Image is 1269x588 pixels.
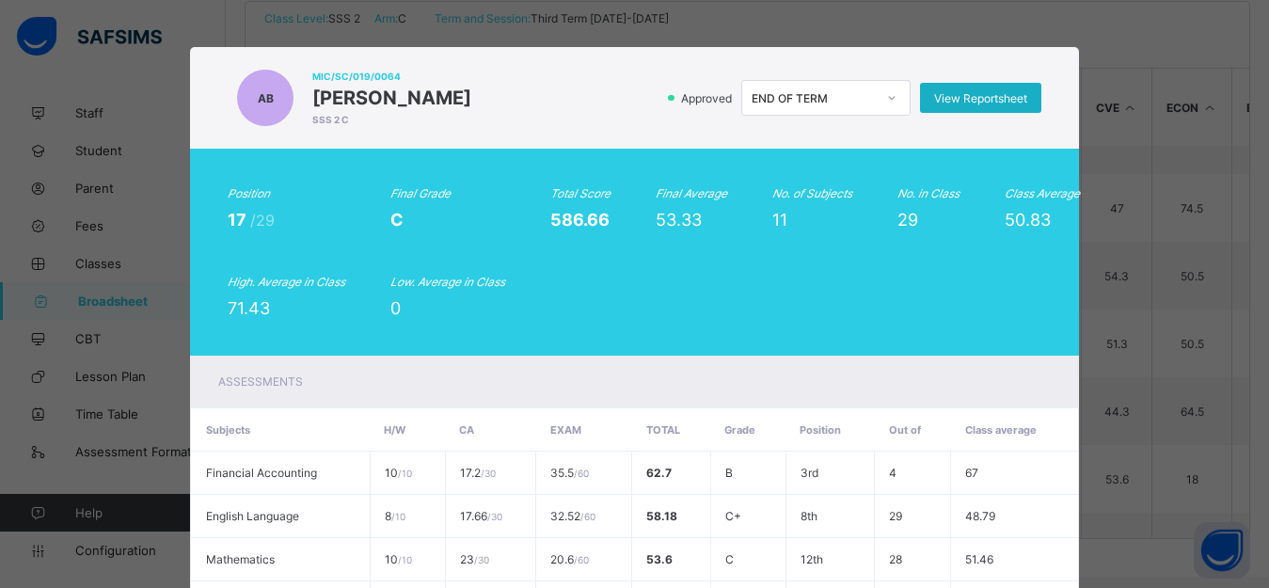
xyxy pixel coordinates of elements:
span: / 30 [474,554,489,565]
span: 23 [460,552,489,566]
span: / 60 [574,468,589,479]
span: Out of [889,423,921,437]
span: 12th [801,552,823,566]
div: END OF TERM [752,91,876,105]
span: / 10 [398,554,412,565]
span: C+ [725,509,741,523]
span: Total [646,423,680,437]
i: Final Average [656,186,727,200]
span: 67 [965,466,978,480]
span: / 10 [391,511,405,522]
span: Assessments [218,374,303,389]
span: C [390,210,404,230]
span: 28 [889,552,902,566]
i: Total Score [550,186,611,200]
span: Grade [724,423,755,437]
span: / 10 [398,468,412,479]
span: 586.66 [550,210,610,230]
span: 29 [889,509,902,523]
span: Class average [965,423,1037,437]
span: 8 [385,509,405,523]
span: 32.52 [550,509,595,523]
i: No. in Class [897,186,960,200]
i: Final Grade [390,186,451,200]
i: Low. Average in Class [390,275,505,289]
span: 71.43 [228,298,270,318]
span: / 30 [481,468,496,479]
span: 62.7 [646,466,672,480]
span: 20.6 [550,552,589,566]
span: H/W [384,423,405,437]
span: 17 [228,210,250,230]
span: 10 [385,552,412,566]
span: / 60 [580,511,595,522]
span: 11 [772,210,787,230]
span: 4 [889,466,896,480]
span: 35.5 [550,466,589,480]
span: MIC/SC/019/0064 [312,71,471,82]
span: 10 [385,466,412,480]
span: /29 [250,211,275,230]
span: [PERSON_NAME] [312,87,471,109]
span: 50.83 [1005,210,1051,230]
span: EXAM [550,423,581,437]
span: 53.6 [646,552,673,566]
span: 3rd [801,466,818,480]
span: / 30 [487,511,502,522]
span: 17.2 [460,466,496,480]
i: Position [228,186,270,200]
i: Class Average [1005,186,1080,200]
span: CA [459,423,474,437]
span: 8th [801,509,817,523]
span: 29 [897,210,918,230]
span: Approved [679,91,738,105]
span: AB [258,91,274,105]
span: Financial Accounting [206,466,317,480]
span: / 60 [574,554,589,565]
span: C [725,552,734,566]
span: View Reportsheet [934,91,1027,105]
span: Subjects [206,423,250,437]
span: Mathematics [206,552,275,566]
span: 0 [390,298,401,318]
span: B [725,466,733,480]
span: 17.66 [460,509,502,523]
span: SSS 2 C [312,114,471,125]
i: No. of Subjects [772,186,852,200]
span: 48.79 [965,509,995,523]
span: 53.33 [656,210,702,230]
i: High. Average in Class [228,275,345,289]
span: Position [800,423,841,437]
span: 58.18 [646,509,677,523]
span: English Language [206,509,299,523]
span: 51.46 [965,552,993,566]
